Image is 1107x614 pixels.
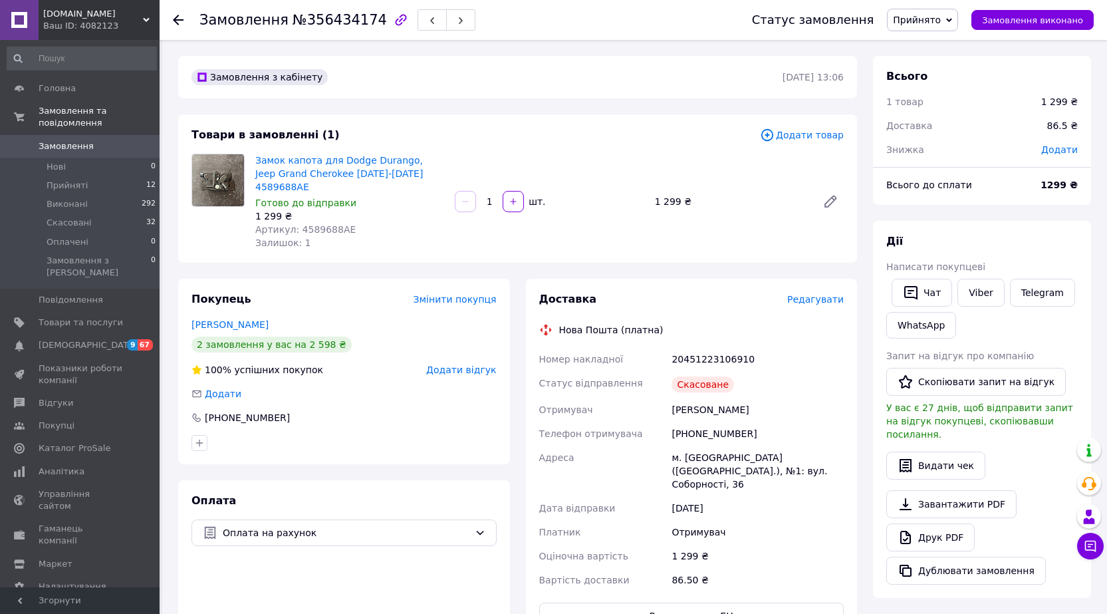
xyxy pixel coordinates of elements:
span: 1 товар [886,96,923,107]
span: Каталог ProSale [39,442,110,454]
span: Замовлення з [PERSON_NAME] [47,255,151,279]
span: Відгуки [39,397,73,409]
div: [DATE] [669,496,846,520]
div: Нова Пошта (платна) [556,323,667,337]
span: Додати [205,388,241,399]
span: Товари в замовленні (1) [191,128,340,141]
span: Вартість доставки [539,575,630,585]
div: Скасоване [672,377,734,392]
span: Головна [39,82,76,94]
span: [DEMOGRAPHIC_DATA] [39,339,137,351]
button: Чат з покупцем [1077,533,1104,559]
a: Замок капота для Dodge Durango, Jeep Grand Cherokee [DATE]-[DATE] 4589688AE [255,155,423,192]
span: Оплата [191,494,236,507]
div: 1 299 ₴ [1041,95,1078,108]
div: [PHONE_NUMBER] [203,411,291,424]
div: шт. [525,195,547,208]
div: 1 299 ₴ [255,210,444,223]
button: Дублювати замовлення [886,557,1046,585]
span: Оплата на рахунок [223,526,469,540]
a: Telegram [1010,279,1075,307]
a: Друк PDF [886,524,975,551]
div: Повернутися назад [173,13,184,27]
span: Додати [1041,144,1078,155]
div: 86.5 ₴ [1039,111,1086,140]
a: Завантажити PDF [886,490,1017,518]
button: Чат [892,279,952,307]
span: 0 [151,236,156,248]
span: Повідомлення [39,294,103,306]
div: Ваш ID: 4082123 [43,20,160,32]
span: Адреса [539,452,574,463]
a: Редагувати [817,188,844,215]
span: Замовлення [199,12,289,28]
span: Написати покупцеві [886,261,985,272]
span: Замовлення та повідомлення [39,105,160,129]
span: Покупець [191,293,251,305]
span: UsaCarParts.in.ua [43,8,143,20]
span: Скасовані [47,217,92,229]
span: 0 [151,161,156,173]
span: Показники роботи компанії [39,363,123,386]
span: Замовлення виконано [982,15,1083,25]
span: Прийнято [893,15,941,25]
div: м. [GEOGRAPHIC_DATA] ([GEOGRAPHIC_DATA].), №1: вул. Соборності, 36 [669,446,846,496]
span: 67 [138,339,153,351]
b: 1299 ₴ [1041,180,1078,190]
span: Отримувач [539,404,593,415]
span: Додати відгук [426,365,496,375]
div: Отримувач [669,520,846,544]
div: 2 замовлення у вас на 2 598 ₴ [191,337,352,353]
span: Управління сайтом [39,488,123,512]
span: Залишок: 1 [255,237,311,248]
span: У вас є 27 днів, щоб відправити запит на відгук покупцеві, скопіювавши посилання. [886,402,1073,440]
span: 12 [146,180,156,192]
div: 1 299 ₴ [669,544,846,568]
span: Доставка [539,293,597,305]
span: Аналітика [39,466,84,478]
span: Додати товар [760,128,844,142]
span: 32 [146,217,156,229]
a: [PERSON_NAME] [191,319,269,330]
a: Viber [957,279,1004,307]
div: успішних покупок [191,363,323,377]
span: Налаштування [39,581,106,593]
span: 100% [205,365,231,375]
span: 292 [142,198,156,210]
button: Замовлення виконано [971,10,1094,30]
span: Замовлення [39,140,94,152]
span: Покупці [39,420,74,432]
span: Знижка [886,144,924,155]
span: Змінити покупця [414,294,497,305]
input: Пошук [7,47,157,71]
span: 9 [127,339,138,351]
span: Номер накладної [539,354,624,365]
span: Дата відправки [539,503,616,514]
span: Оціночна вартість [539,551,628,561]
span: Оплачені [47,236,88,248]
time: [DATE] 13:06 [783,72,844,82]
div: Статус замовлення [752,13,874,27]
img: Замок капота для Dodge Durango, Jeep Grand Cherokee 2011-2015 4589688AE [192,154,244,206]
span: №356434174 [293,12,387,28]
span: Маркет [39,558,72,570]
span: Нові [47,161,66,173]
span: Дії [886,235,903,247]
div: Замовлення з кабінету [191,69,328,85]
span: 0 [151,255,156,279]
span: Редагувати [787,294,844,305]
button: Видати чек [886,452,985,480]
span: Всього до сплати [886,180,972,190]
span: Гаманець компанії [39,523,123,547]
span: Статус відправлення [539,378,643,388]
div: [PHONE_NUMBER] [669,422,846,446]
div: 86.50 ₴ [669,568,846,592]
span: Прийняті [47,180,88,192]
span: Телефон отримувача [539,428,643,439]
span: Доставка [886,120,932,131]
a: WhatsApp [886,312,956,339]
div: [PERSON_NAME] [669,398,846,422]
span: Готово до відправки [255,198,356,208]
span: Товари та послуги [39,317,123,329]
div: 20451223106910 [669,347,846,371]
